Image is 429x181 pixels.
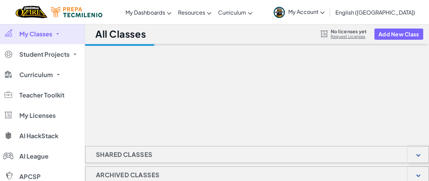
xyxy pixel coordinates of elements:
[335,9,415,16] span: English ([GEOGRAPHIC_DATA])
[16,5,47,19] img: Home
[19,92,64,98] span: Teacher Toolkit
[270,1,328,23] a: My Account
[215,3,256,21] a: Curriculum
[16,5,47,19] a: Ozaria by CodeCombat logo
[19,153,48,159] span: AI League
[95,28,146,40] h1: All Classes
[288,8,325,15] span: My Account
[125,9,165,16] span: My Dashboards
[332,3,418,21] a: English ([GEOGRAPHIC_DATA])
[122,3,175,21] a: My Dashboards
[218,9,246,16] span: Curriculum
[331,29,367,34] span: No licenses yet
[178,9,205,16] span: Resources
[51,7,102,17] img: Tecmilenio logo
[19,31,52,37] span: My Classes
[85,146,163,163] h1: Shared Classes
[19,112,56,119] span: My Licenses
[175,3,215,21] a: Resources
[19,72,53,78] span: Curriculum
[19,133,58,139] span: AI HackStack
[19,51,70,57] span: Student Projects
[274,7,285,18] img: avatar
[374,29,423,40] button: Add New Class
[331,34,367,39] a: Request Licenses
